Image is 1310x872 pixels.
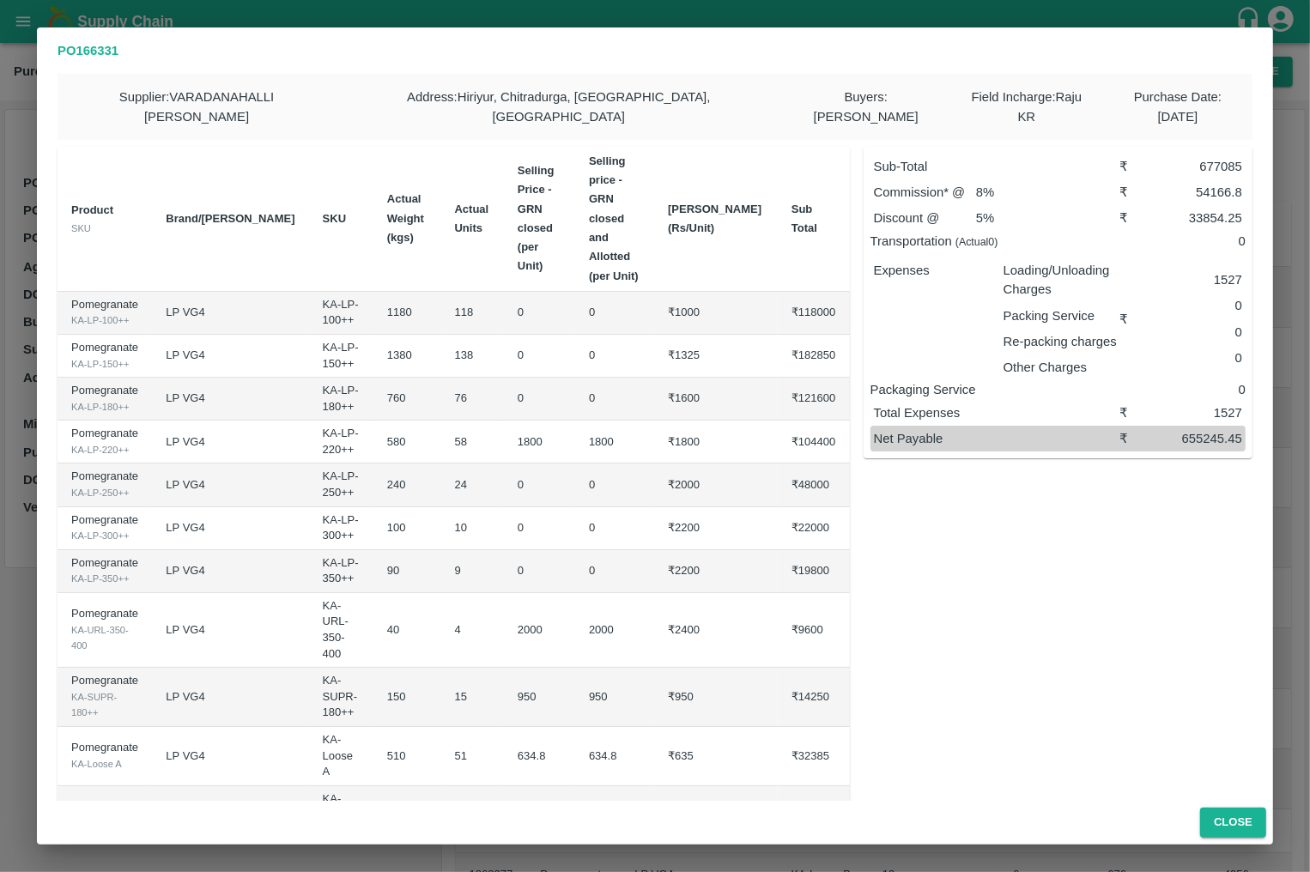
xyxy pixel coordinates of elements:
td: 634.8 [504,727,575,786]
div: KA-LP-220++ [71,442,138,457]
td: Pomegranate [58,550,152,593]
td: 0 [504,463,575,506]
b: Product [71,203,113,216]
td: Pomegranate [58,421,152,463]
td: ₹32385 [778,727,850,786]
td: 76 [441,378,504,421]
td: LP VG4 [152,378,308,421]
td: LP VG4 [152,507,308,550]
td: ₹182850 [778,335,850,378]
td: ₹1600 [654,378,778,421]
td: 634.8 [575,727,654,786]
p: Discount @ [874,209,976,227]
p: 5 % [976,209,1058,227]
td: ₹2000 [654,463,778,506]
small: (Actual 0 ) [955,236,998,248]
b: Selling price - GRN closed and Allotted (per Unit) [589,154,639,282]
div: KA-SUPR-180++ [71,689,138,721]
td: ₹9600 [778,593,850,668]
td: KA-LP-100++ [309,292,373,335]
td: 0 [504,550,575,593]
td: 1800 [575,421,654,463]
div: 54166.8 [1150,183,1242,202]
td: Pomegranate [58,593,152,668]
div: 33854.25 [1150,209,1242,227]
div: KA-LP-150++ [71,356,138,372]
b: Selling Price - GRN closed (per Unit) [518,164,555,272]
td: 2000 [504,593,575,668]
td: ₹700 [654,786,778,845]
div: 0 [1143,342,1242,367]
td: LP VG4 [152,593,308,668]
td: ₹2200 [654,507,778,550]
div: SKU [71,221,138,236]
td: 9 [441,550,504,593]
td: ₹1000 [654,292,778,335]
div: Buyers : [PERSON_NAME] [782,74,950,140]
td: 240 [373,463,441,506]
td: Pomegranate [58,292,152,335]
td: LP VG4 [152,550,308,593]
td: 1380 [373,335,441,378]
td: Pomegranate [58,727,152,786]
td: LP VG4 [152,786,308,845]
div: ₹ [1119,157,1150,176]
p: Packing Service [1004,306,1119,325]
td: ₹14250 [778,668,850,727]
p: 0 [1120,380,1246,399]
td: LP VG4 [152,727,308,786]
td: 51 [441,727,504,786]
div: ₹ [1119,403,1150,422]
td: 2000 [575,593,654,668]
div: ₹ [1119,209,1150,227]
div: 0 [1143,316,1242,342]
div: 1527 [1150,403,1242,422]
b: [PERSON_NAME] (Rs/Unit) [668,203,761,234]
td: 100 [373,507,441,550]
td: Pomegranate [58,378,152,421]
td: Pomegranate [58,335,152,378]
td: LP VG4 [152,463,308,506]
td: ₹2400 [654,593,778,668]
td: KA-URL-350-400 [309,593,373,668]
td: LP VG4 [152,292,308,335]
div: KA-LP-300++ [71,528,138,543]
td: ₹22000 [778,507,850,550]
td: ₹1325 [654,335,778,378]
div: KA-Loose A [71,756,138,772]
p: Other Charges [1004,358,1119,377]
td: 0 [575,292,654,335]
td: KA-LP-250++ [309,463,373,506]
td: Pomegranate [58,786,152,845]
td: 40 [373,593,441,668]
td: 0 [504,507,575,550]
td: 58 [441,421,504,463]
div: KA-LP-350++ [71,571,138,586]
td: LP VG4 [152,421,308,463]
td: 0 [575,463,654,506]
td: 510 [373,727,441,786]
td: ₹2200 [654,550,778,593]
div: 677085 [1150,157,1242,176]
div: Supplier : VARADANAHALLI [PERSON_NAME] [58,74,336,140]
td: ₹118000 [778,292,850,335]
td: ₹121600 [778,378,850,421]
p: 1527 [1150,270,1242,289]
td: 1800 [504,421,575,463]
td: 0 [575,507,654,550]
div: Address : Hiriyur, Chitradurga, [GEOGRAPHIC_DATA], [GEOGRAPHIC_DATA] [336,74,782,140]
td: KA-Loose B [309,786,373,845]
td: ₹104400 [778,421,850,463]
td: 150 [373,668,441,727]
div: KA-LP-100++ [71,312,138,328]
td: ₹950 [654,668,778,727]
td: 0 [575,378,654,421]
div: KA-LP-180++ [71,399,138,415]
td: 950 [575,668,654,727]
td: 60 [373,786,441,845]
div: 655245.45 [1150,429,1242,448]
b: Actual Weight (kgs) [387,192,424,244]
td: 760 [373,378,441,421]
td: 0 [504,292,575,335]
p: Sub-Total [874,157,1119,176]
